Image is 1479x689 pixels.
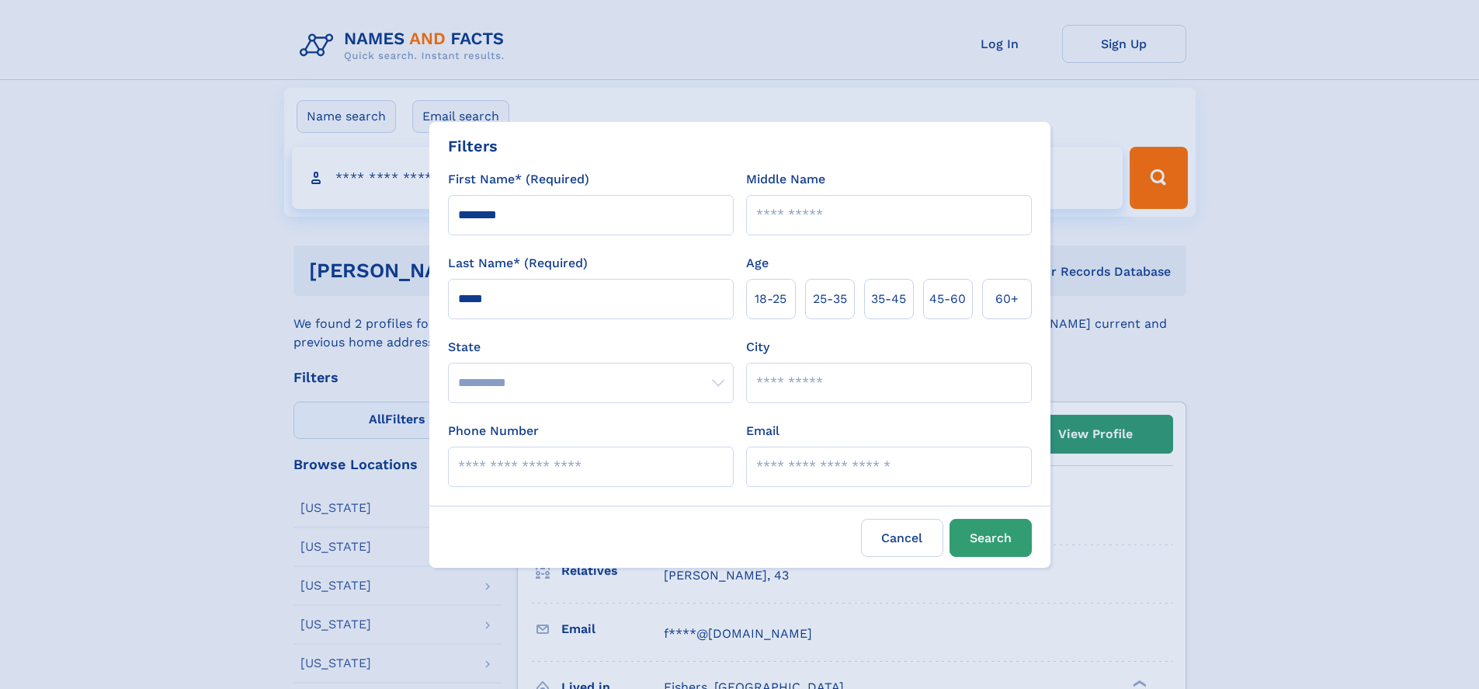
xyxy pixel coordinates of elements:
span: 60+ [995,290,1019,308]
label: Last Name* (Required) [448,254,588,273]
label: Age [746,254,769,273]
label: Email [746,422,779,440]
label: First Name* (Required) [448,170,589,189]
label: City [746,338,769,357]
button: Search [950,519,1032,557]
span: 45‑60 [929,290,966,308]
label: Middle Name [746,170,825,189]
span: 35‑45 [871,290,906,308]
span: 18‑25 [755,290,786,308]
label: Phone Number [448,422,539,440]
div: Filters [448,134,498,158]
label: Cancel [861,519,943,557]
span: 25‑35 [813,290,847,308]
label: State [448,338,734,357]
